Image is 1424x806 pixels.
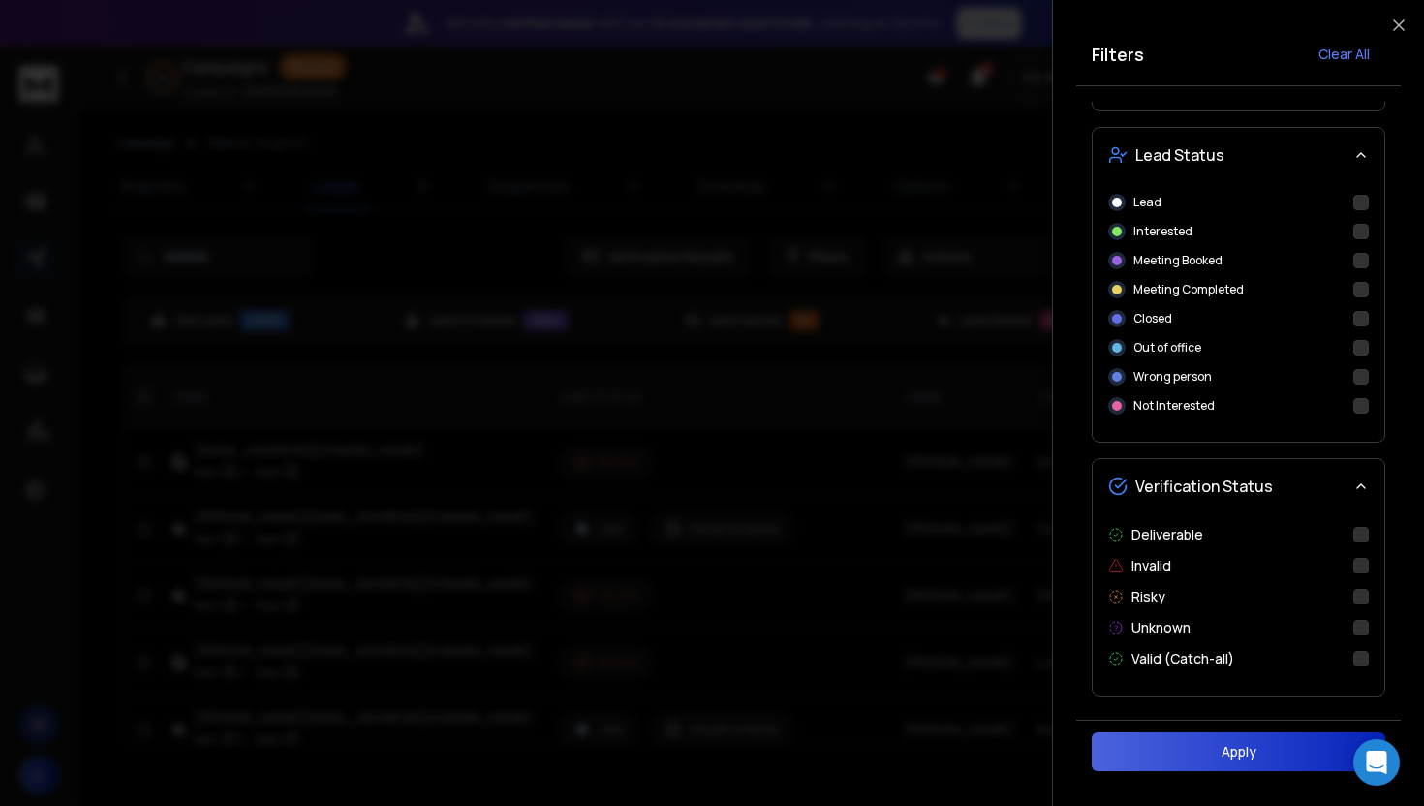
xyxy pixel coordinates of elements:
[1135,475,1273,498] span: Verification Status
[1133,224,1192,239] p: Interested
[1303,35,1385,74] button: Clear All
[1133,398,1215,414] p: Not Interested
[1092,732,1385,771] button: Apply
[1092,41,1144,68] h2: Filters
[1133,311,1172,326] p: Closed
[1093,128,1384,182] button: Lead Status
[1353,739,1400,786] div: Open Intercom Messenger
[1133,369,1212,385] p: Wrong person
[1133,282,1244,297] p: Meeting Completed
[1133,340,1201,356] p: Out of office
[1131,649,1234,668] p: Valid (Catch-all)
[1131,618,1191,637] p: Unknown
[1131,587,1165,606] p: Risky
[1093,513,1384,696] div: Verification Status
[1093,182,1384,442] div: Lead Status
[1093,459,1384,513] button: Verification Status
[1131,556,1171,575] p: Invalid
[1131,525,1203,544] p: Deliverable
[1133,195,1161,210] p: Lead
[1135,143,1224,167] span: Lead Status
[1133,253,1223,268] p: Meeting Booked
